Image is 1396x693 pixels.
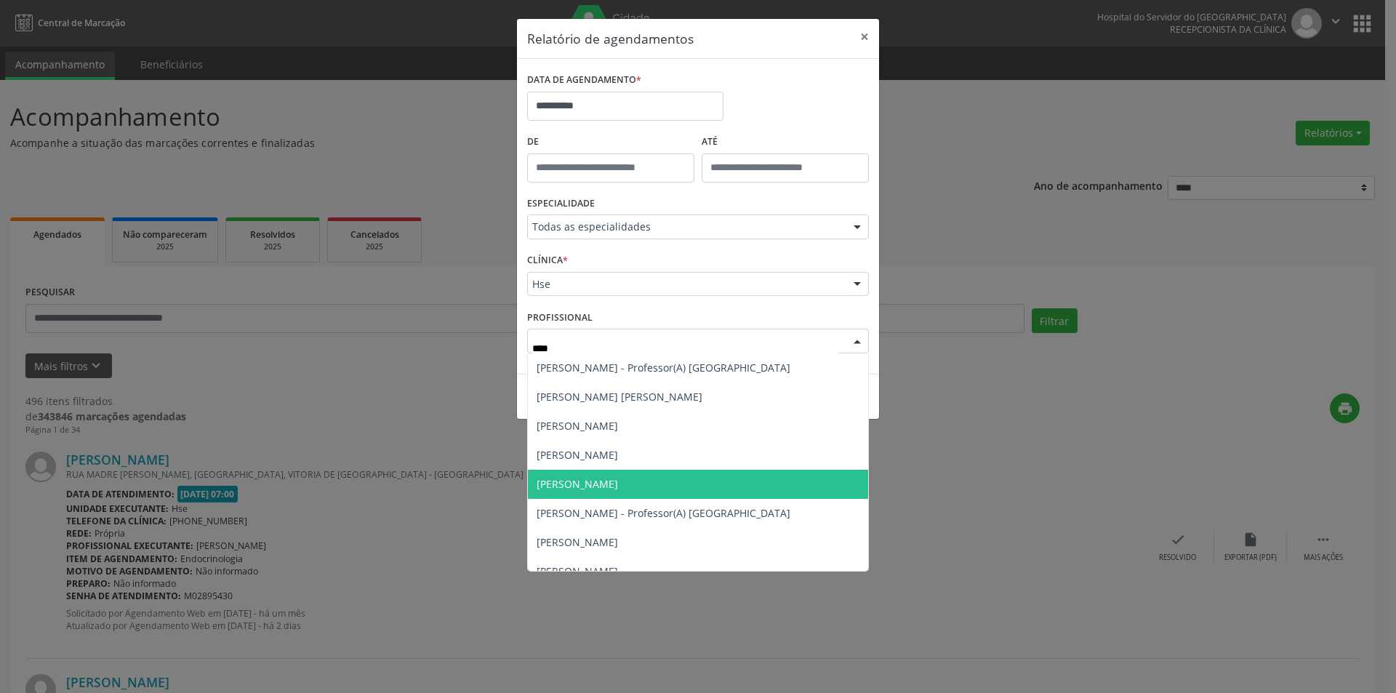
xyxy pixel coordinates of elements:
[537,477,618,491] span: [PERSON_NAME]
[702,131,869,153] label: ATÉ
[527,131,694,153] label: De
[537,506,790,520] span: [PERSON_NAME] - Professor(A) [GEOGRAPHIC_DATA]
[527,249,568,272] label: CLÍNICA
[537,448,618,462] span: [PERSON_NAME]
[537,361,790,374] span: [PERSON_NAME] - Professor(A) [GEOGRAPHIC_DATA]
[527,193,595,215] label: ESPECIALIDADE
[532,277,839,292] span: Hse
[537,535,618,549] span: [PERSON_NAME]
[537,390,702,404] span: [PERSON_NAME] [PERSON_NAME]
[532,220,839,234] span: Todas as especialidades
[537,419,618,433] span: [PERSON_NAME]
[527,69,641,92] label: DATA DE AGENDAMENTO
[537,564,618,578] span: [PERSON_NAME]
[850,19,879,55] button: Close
[527,29,694,48] h5: Relatório de agendamentos
[527,306,593,329] label: PROFISSIONAL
